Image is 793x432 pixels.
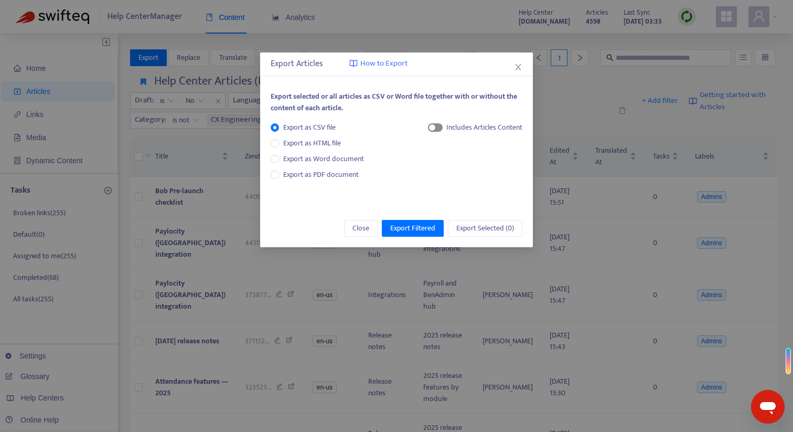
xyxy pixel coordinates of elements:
span: Export Filtered [390,223,435,234]
button: Close [512,61,524,73]
button: Export Selected (0) [448,220,522,237]
div: Export Articles [271,58,522,70]
img: image-link [349,59,358,68]
a: How to Export [349,58,408,70]
div: Includes Articles Content [446,122,522,133]
button: Export Filtered [382,220,444,237]
span: Export as Word document [279,153,368,165]
span: Export as CSV file [279,122,340,133]
span: Export selected or all articles as CSV or Word file together with or without the content of each ... [271,90,517,114]
span: close [514,63,522,71]
button: Close [344,220,378,237]
iframe: Button to launch messaging window, conversation in progress [751,390,785,424]
span: How to Export [360,58,408,70]
span: Close [352,223,369,234]
span: Export as HTML file [279,138,345,149]
span: Export as PDF document [283,168,359,181]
